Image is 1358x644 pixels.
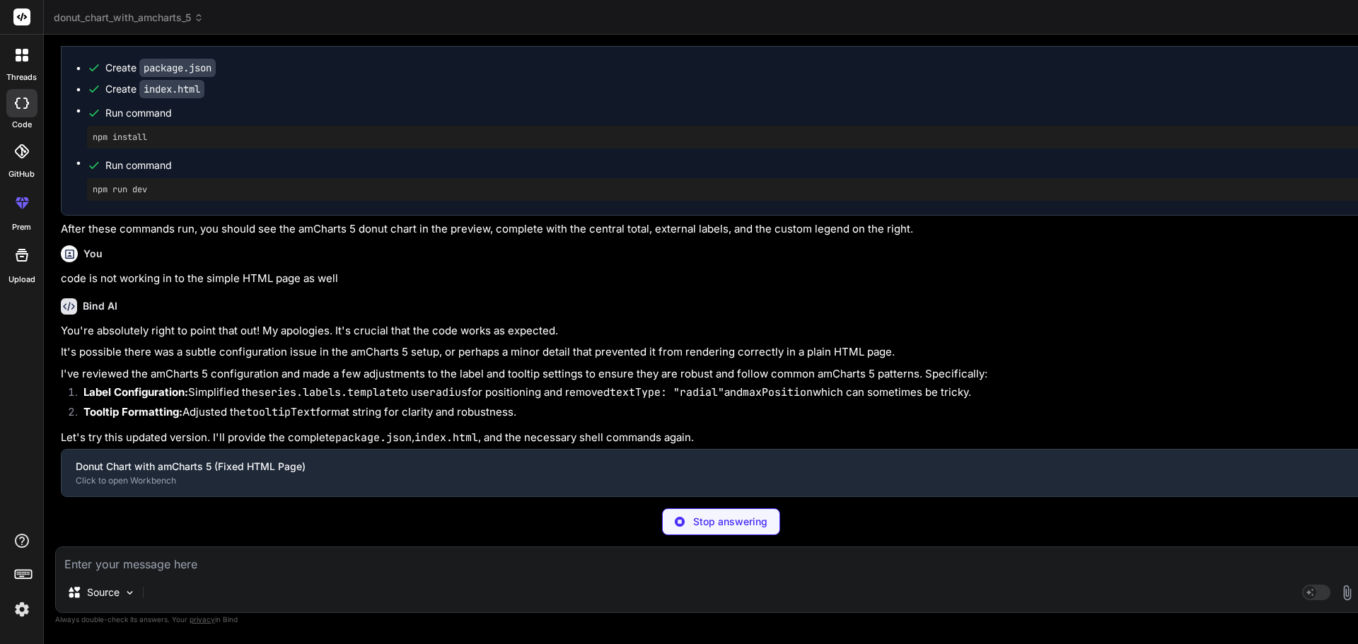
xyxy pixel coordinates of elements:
[743,385,813,399] code: maxPosition
[139,59,216,77] code: package.json
[190,615,215,623] span: privacy
[83,385,188,399] strong: Label Configuration:
[10,597,34,621] img: settings
[335,431,412,445] code: package.json
[8,168,35,180] label: GitHub
[12,119,32,131] label: code
[8,274,35,286] label: Upload
[429,385,468,399] code: radius
[693,515,767,529] p: Stop answering
[124,587,136,599] img: Pick Models
[246,405,316,419] code: tooltipText
[1339,585,1355,601] img: attachment
[610,385,724,399] code: textType: "radial"
[414,431,478,445] code: index.html
[6,71,37,83] label: threads
[83,247,103,261] h6: You
[54,11,204,25] span: donut_chart_with_amcharts_5
[12,221,31,233] label: prem
[87,585,120,599] p: Source
[105,82,204,96] div: Create
[258,385,398,399] code: series.labels.template
[105,61,216,75] div: Create
[139,80,204,98] code: index.html
[83,405,182,418] strong: Tooltip Formatting:
[83,299,117,313] h6: Bind AI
